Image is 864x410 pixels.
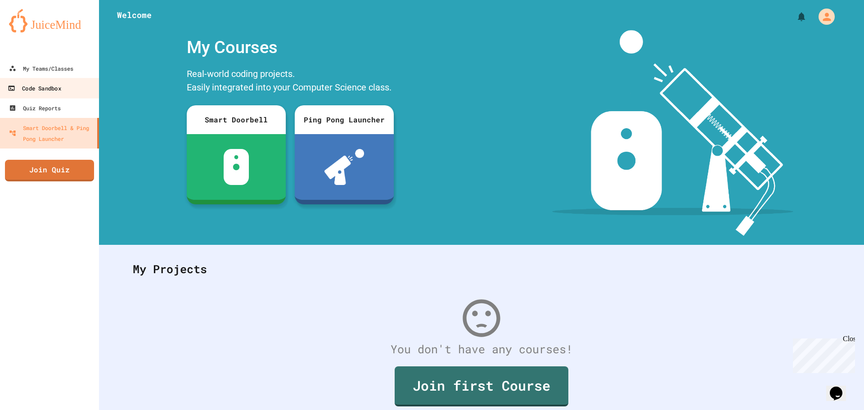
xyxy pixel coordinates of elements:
[124,341,839,358] div: You don't have any courses!
[8,83,61,94] div: Code Sandbox
[9,103,61,113] div: Quiz Reports
[826,374,855,401] iframe: chat widget
[9,9,90,32] img: logo-orange.svg
[395,366,568,406] a: Join first Course
[324,149,364,185] img: ppl-with-ball.png
[552,30,793,236] img: banner-image-my-projects.png
[5,160,94,181] a: Join Quiz
[789,335,855,373] iframe: chat widget
[295,105,394,134] div: Ping Pong Launcher
[9,122,94,144] div: Smart Doorbell & Ping Pong Launcher
[809,6,837,27] div: My Account
[124,252,839,287] div: My Projects
[182,65,398,99] div: Real-world coding projects. Easily integrated into your Computer Science class.
[224,149,249,185] img: sdb-white.svg
[779,9,809,24] div: My Notifications
[4,4,62,57] div: Chat with us now!Close
[182,30,398,65] div: My Courses
[187,105,286,134] div: Smart Doorbell
[9,63,73,74] div: My Teams/Classes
